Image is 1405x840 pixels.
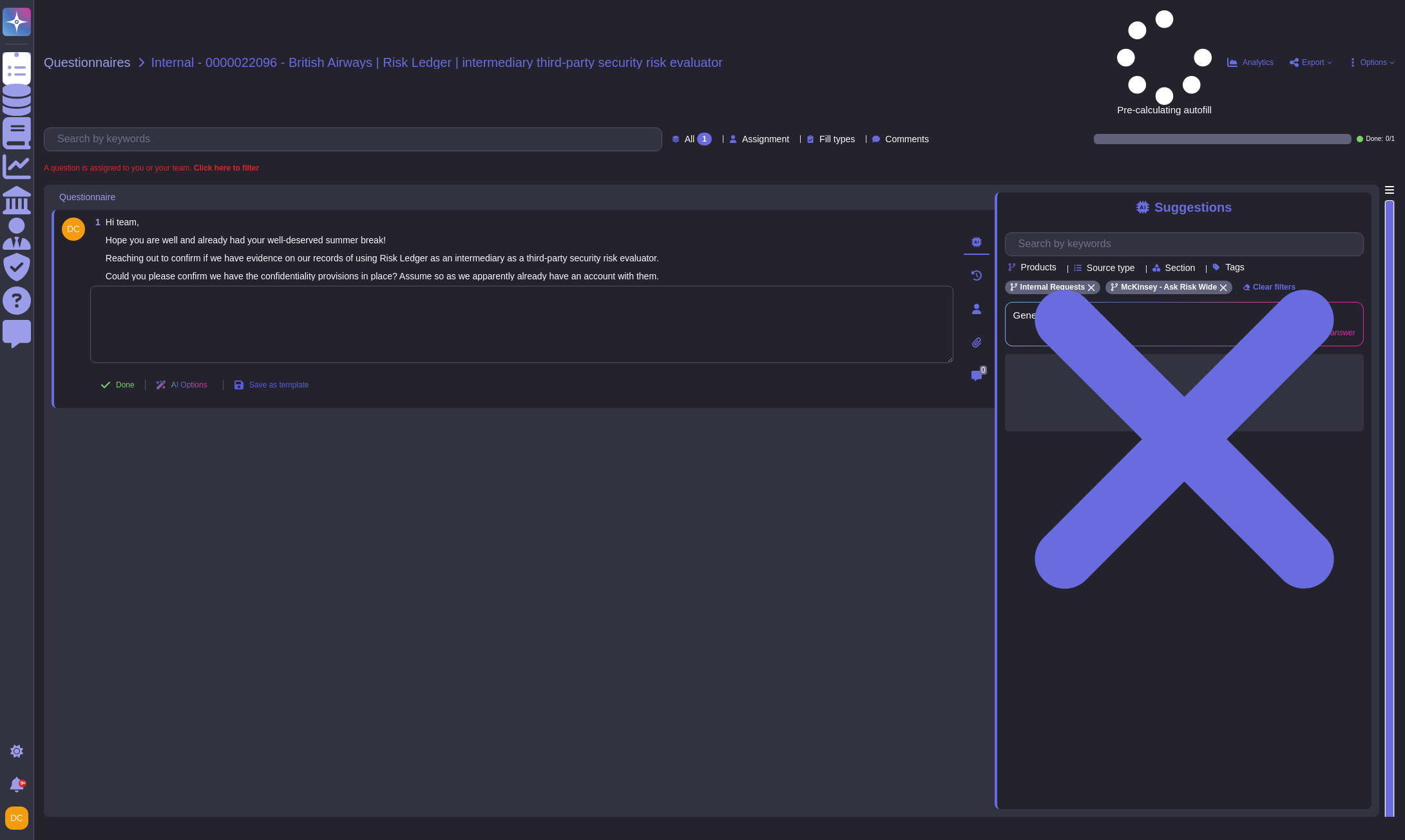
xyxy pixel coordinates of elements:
img: user [5,807,28,830]
button: Done [90,372,145,398]
span: Done [116,381,135,389]
span: 0 [980,366,987,375]
span: Save as template [249,381,309,389]
span: Questionnaires [44,56,131,69]
span: Assignment [742,135,789,144]
button: Save as template [224,372,320,398]
span: Options [1361,59,1387,66]
span: Analytics [1243,59,1274,66]
span: AI Options [171,381,207,389]
span: Export [1302,59,1324,66]
div: 9+ [19,779,26,787]
input: Search by keywords [51,128,662,151]
b: Click here to filter [191,163,259,173]
span: Pre-calculating autofill [1117,10,1212,115]
span: Questionnaire [59,192,115,201]
span: 0 / 1 [1386,136,1395,142]
span: Internal - 0000022096 - British Airways | Risk Ledger | intermediary third-party security risk ev... [151,56,723,69]
span: All [685,135,695,144]
button: user [3,804,37,832]
div: 1 [697,133,712,145]
span: A question is assigned to you or your team. [44,164,259,172]
span: 1 [90,218,100,227]
button: Analytics [1227,57,1274,68]
span: Done: [1366,136,1383,142]
span: Fill types [819,135,855,144]
input: Search by keywords [1012,233,1363,256]
span: Comments [885,135,929,144]
img: user [62,218,85,241]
